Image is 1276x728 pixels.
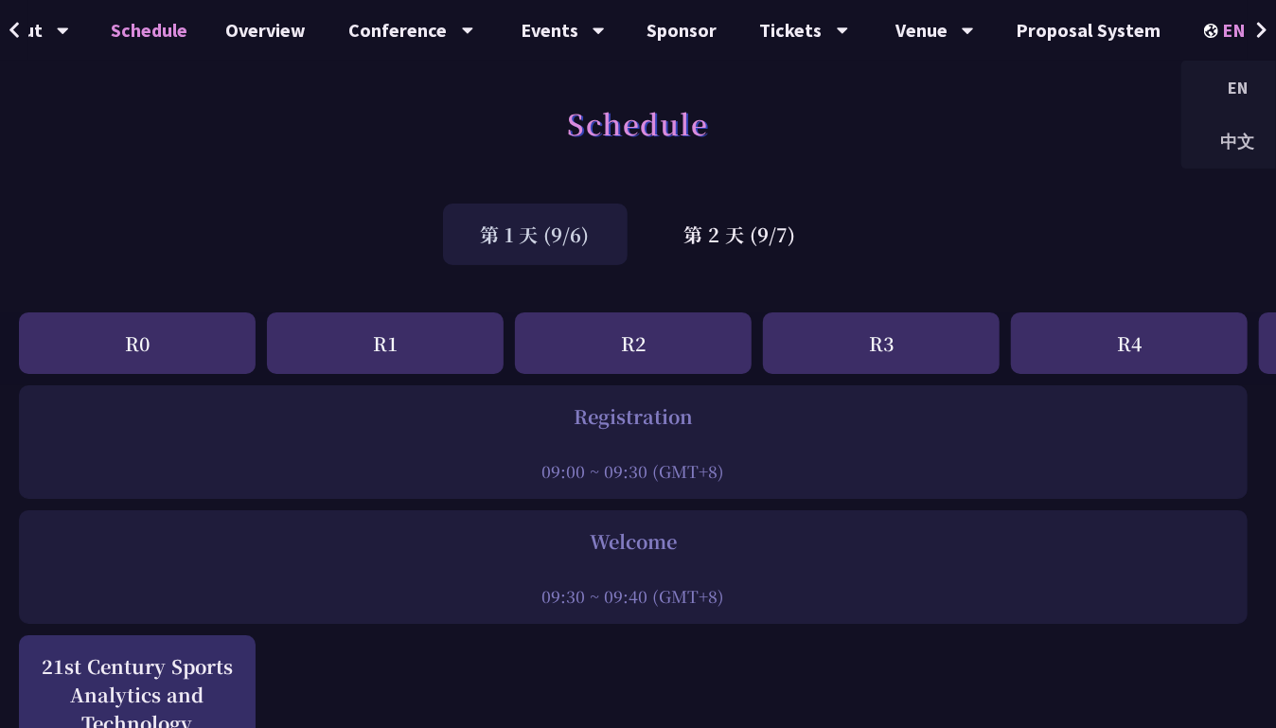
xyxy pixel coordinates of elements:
[568,95,709,151] h1: Schedule
[28,527,1238,556] div: Welcome
[267,312,504,374] div: R1
[19,312,256,374] div: R0
[1204,24,1223,38] img: Locale Icon
[1011,312,1248,374] div: R4
[515,312,752,374] div: R2
[28,459,1238,483] div: 09:00 ~ 09:30 (GMT+8)
[443,204,628,265] div: 第 1 天 (9/6)
[28,402,1238,431] div: Registration
[647,204,834,265] div: 第 2 天 (9/7)
[763,312,1000,374] div: R3
[28,584,1238,608] div: 09:30 ~ 09:40 (GMT+8)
